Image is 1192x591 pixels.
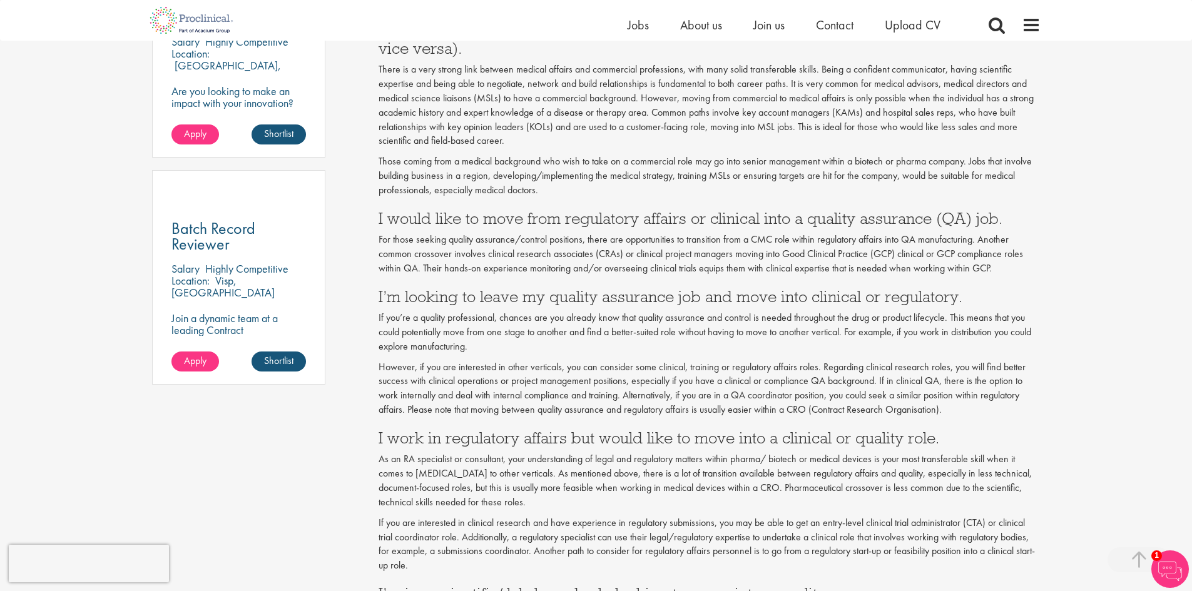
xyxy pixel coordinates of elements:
span: Location: [171,46,210,61]
h3: I work in regulatory affairs but would like to move into a clinical or quality role. [379,430,1041,446]
a: Shortlist [252,351,306,371]
a: Apply [171,351,219,371]
h3: I am a sales/business development professional wanting to move into medical affairs (or vice versa). [379,23,1041,56]
p: Are you looking to make an impact with your innovation? We are working with a well-established ph... [171,85,307,168]
a: Join us [753,17,785,33]
p: If you are interested in clinical research and have experience in regulatory submissions, you may... [379,516,1041,573]
a: Jobs [628,17,649,33]
h3: I’m looking to leave my quality assurance job and move into clinical or regulatory. [379,288,1041,305]
h3: I would like to move from regulatory affairs or clinical into a quality assurance (QA) job. [379,210,1041,226]
span: Salary [171,261,200,276]
img: Chatbot [1151,550,1189,588]
iframe: reCAPTCHA [9,545,169,582]
p: For those seeking quality assurance/control positions, there are opportunities to transition from... [379,233,1041,276]
span: Location: [171,273,210,288]
p: Join a dynamic team at a leading Contract Manufacturing Organisation and contribute to groundbrea... [171,312,307,383]
p: If you’re a quality professional, chances are you already know that quality assurance and control... [379,311,1041,354]
span: 1 [1151,550,1162,561]
a: About us [680,17,722,33]
span: Salary [171,34,200,49]
a: Contact [816,17,853,33]
p: There is a very strong link between medical affairs and commercial professions, with many solid t... [379,63,1041,148]
span: Apply [184,354,206,367]
span: Apply [184,127,206,140]
span: Batch Record Reviewer [171,218,255,255]
p: Visp, [GEOGRAPHIC_DATA] [171,273,275,300]
p: [GEOGRAPHIC_DATA], [GEOGRAPHIC_DATA] [171,58,281,84]
p: However, if you are interested in other verticals, you can consider some clinical, training or re... [379,360,1041,417]
a: Upload CV [885,17,940,33]
a: Apply [171,124,219,144]
p: Those coming from a medical background who wish to take on a commercial role may go into senior m... [379,154,1041,198]
p: Highly Competitive [205,261,288,276]
a: Batch Record Reviewer [171,221,307,252]
p: Highly Competitive [205,34,288,49]
p: As an RA specialist or consultant, your understanding of legal and regulatory matters within phar... [379,452,1041,509]
a: Shortlist [252,124,306,144]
